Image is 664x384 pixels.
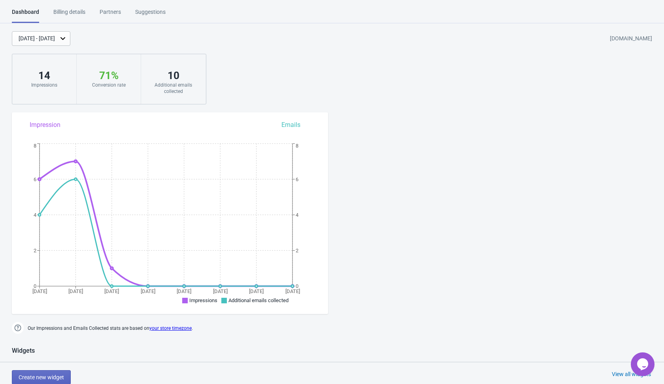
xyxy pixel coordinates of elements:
tspan: [DATE] [68,288,83,294]
tspan: 6 [34,176,36,182]
tspan: 8 [34,143,36,149]
div: 71 % [85,69,133,82]
span: Impressions [189,297,217,303]
tspan: 0 [296,283,298,289]
div: Partners [100,8,121,22]
tspan: 8 [296,143,298,149]
tspan: 0 [34,283,36,289]
span: Create new widget [19,374,64,380]
div: [DATE] - [DATE] [19,34,55,43]
tspan: 4 [296,212,299,218]
tspan: [DATE] [285,288,300,294]
tspan: [DATE] [141,288,155,294]
div: Billing details [53,8,85,22]
div: [DOMAIN_NAME] [610,32,652,46]
div: Additional emails collected [149,82,198,95]
tspan: [DATE] [213,288,228,294]
div: Conversion rate [85,82,133,88]
tspan: [DATE] [249,288,264,294]
iframe: chat widget [631,352,656,376]
div: View all widgets [612,370,651,378]
a: your store timezone [149,325,192,331]
tspan: 4 [34,212,37,218]
tspan: [DATE] [32,288,47,294]
img: help.png [12,322,24,334]
tspan: [DATE] [104,288,119,294]
div: 10 [149,69,198,82]
div: Dashboard [12,8,39,23]
tspan: [DATE] [177,288,191,294]
div: 14 [20,69,68,82]
div: Impressions [20,82,68,88]
div: Suggestions [135,8,166,22]
tspan: 2 [296,248,298,253]
tspan: 2 [34,248,36,253]
tspan: 6 [296,176,298,182]
span: Additional emails collected [228,297,289,303]
span: Our Impressions and Emails Collected stats are based on . [28,322,193,335]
